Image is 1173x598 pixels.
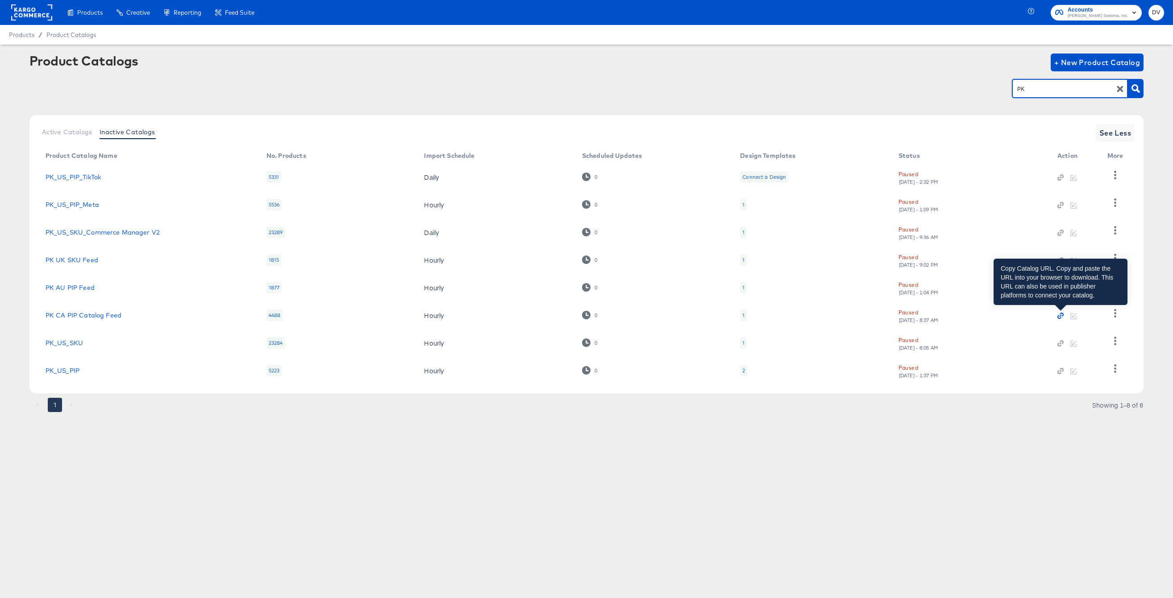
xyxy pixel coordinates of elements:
[9,31,34,38] span: Products
[417,219,575,246] td: Daily
[417,329,575,357] td: Hourly
[34,31,46,38] span: /
[1099,127,1131,139] span: See Less
[417,163,575,191] td: Daily
[77,9,103,16] span: Products
[898,234,939,240] div: [DATE] - 9:36 AM
[898,335,939,351] button: Paused[DATE] - 8:05 AM
[46,256,98,264] a: PK UK SKU Feed
[594,340,598,346] div: 0
[266,282,282,293] div: 1877
[594,285,598,291] div: 0
[266,227,285,238] div: 23289
[1092,402,1144,408] div: Showing 1–8 of 8
[266,365,282,376] div: 5223
[417,191,575,219] td: Hourly
[898,280,918,289] div: Paused
[742,367,745,374] div: 2
[594,174,598,180] div: 0
[1100,149,1134,163] th: More
[898,197,939,213] button: Paused[DATE] - 1:09 PM
[740,199,747,210] div: 1
[1096,124,1135,142] button: See Less
[1015,84,1111,94] input: Search Product Catalogs
[898,225,939,240] button: Paused[DATE] - 9:36 AM
[740,365,747,376] div: 2
[46,367,79,374] a: PK_US_PIP
[898,252,918,262] div: Paused
[898,308,939,323] button: Paused[DATE] - 8:37 AM
[1054,56,1140,69] span: + New Product Catalog
[742,173,786,181] div: Connect a Design
[742,284,745,291] div: 1
[46,173,101,181] a: PK_US_PIP_TikTok
[898,363,939,379] button: Paused[DATE] - 1:37 PM
[582,256,598,264] div: 0
[100,128,155,136] span: Inactive Catalogs
[1152,8,1161,18] span: DV
[1050,149,1100,163] th: Action
[582,311,598,319] div: 0
[898,262,939,268] div: [DATE] - 9:02 PM
[266,199,282,210] div: 5536
[174,9,201,16] span: Reporting
[898,363,918,372] div: Paused
[594,312,598,318] div: 0
[898,372,939,379] div: [DATE] - 1:37 PM
[417,357,575,384] td: Hourly
[898,335,918,345] div: Paused
[582,283,598,292] div: 0
[46,284,95,291] a: PK AU PIP Feed
[898,197,918,206] div: Paused
[582,152,642,159] div: Scheduled Updates
[891,149,1050,163] th: Status
[46,312,121,319] a: PK CA PIP Catalog Feed
[898,169,939,185] button: Paused[DATE] - 2:32 PM
[266,309,283,321] div: 4488
[898,317,939,323] div: [DATE] - 8:37 AM
[740,227,747,238] div: 1
[126,9,150,16] span: Creative
[740,254,747,266] div: 1
[898,252,939,268] button: Paused[DATE] - 9:02 PM
[740,171,788,183] div: Connect a Design
[742,256,745,264] div: 1
[1051,54,1144,71] button: + New Product Catalog
[740,152,795,159] div: Design Templates
[898,169,918,179] div: Paused
[594,202,598,208] div: 0
[898,206,939,213] div: [DATE] - 1:09 PM
[582,366,598,375] div: 0
[417,274,575,301] td: Hourly
[46,201,99,208] a: PK_US_PIP_Meta
[424,152,474,159] div: Import Schedule
[266,171,282,183] div: 5331
[46,339,83,346] a: PK_US_SKU
[582,200,598,209] div: 0
[1068,5,1128,15] span: Accounts
[29,54,138,68] div: Product Catalogs
[582,228,598,236] div: 0
[594,367,598,374] div: 0
[898,289,939,296] div: [DATE] - 1:04 PM
[266,254,282,266] div: 1815
[898,308,918,317] div: Paused
[266,152,306,159] div: No. Products
[742,229,745,236] div: 1
[46,31,96,38] a: Product Catalogs
[582,173,598,181] div: 0
[1068,12,1128,20] span: [PERSON_NAME] Sonoma, Inc.
[898,225,918,234] div: Paused
[1148,5,1164,21] button: DV
[898,280,939,296] button: Paused[DATE] - 1:04 PM
[225,9,254,16] span: Feed Suite
[266,337,285,349] div: 23284
[417,301,575,329] td: Hourly
[594,257,598,263] div: 0
[46,229,160,236] a: PK_US_SKU_Commerce Manager V2
[46,152,117,159] div: Product Catalog Name
[898,345,939,351] div: [DATE] - 8:05 AM
[417,246,575,274] td: Hourly
[740,337,747,349] div: 1
[48,398,62,412] button: page 1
